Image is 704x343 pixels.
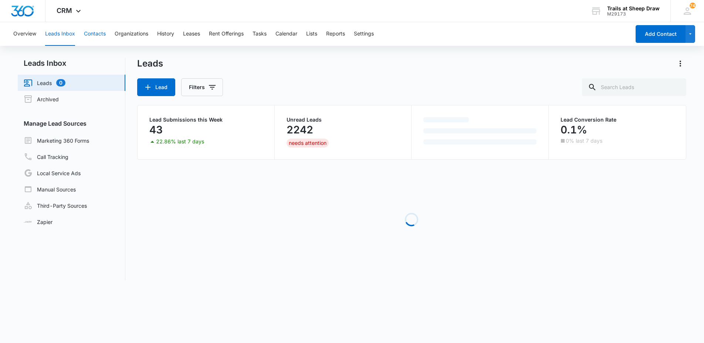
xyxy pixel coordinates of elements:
[287,124,313,136] p: 2242
[326,22,345,46] button: Reports
[157,22,174,46] button: History
[561,117,674,122] p: Lead Conversion Rate
[607,11,660,17] div: account id
[24,169,81,177] a: Local Service Ads
[287,139,329,147] div: needs attention
[24,136,89,145] a: Marketing 360 Forms
[354,22,374,46] button: Settings
[607,6,660,11] div: account name
[24,185,76,194] a: Manual Sources
[18,58,125,69] h2: Leads Inbox
[156,139,204,144] p: 22.86% last 7 days
[84,22,106,46] button: Contacts
[18,119,125,128] h3: Manage Lead Sources
[24,218,53,226] a: Zapier
[209,22,244,46] button: Rent Offerings
[253,22,267,46] button: Tasks
[24,78,65,87] a: Leads0
[275,22,297,46] button: Calendar
[561,124,587,136] p: 0.1%
[149,124,163,136] p: 43
[306,22,317,46] button: Lists
[24,152,68,161] a: Call Tracking
[137,78,175,96] button: Lead
[287,117,400,122] p: Unread Leads
[115,22,148,46] button: Organizations
[183,22,200,46] button: Leases
[57,7,72,14] span: CRM
[582,78,686,96] input: Search Leads
[13,22,36,46] button: Overview
[690,3,695,9] div: notifications count
[149,117,263,122] p: Lead Submissions this Week
[137,58,163,69] h1: Leads
[690,3,695,9] span: 74
[181,78,223,96] button: Filters
[566,138,602,143] p: 0% last 7 days
[24,95,59,103] a: Archived
[45,22,75,46] button: Leads Inbox
[24,201,87,210] a: Third-Party Sources
[674,58,686,69] button: Actions
[636,25,686,43] button: Add Contact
